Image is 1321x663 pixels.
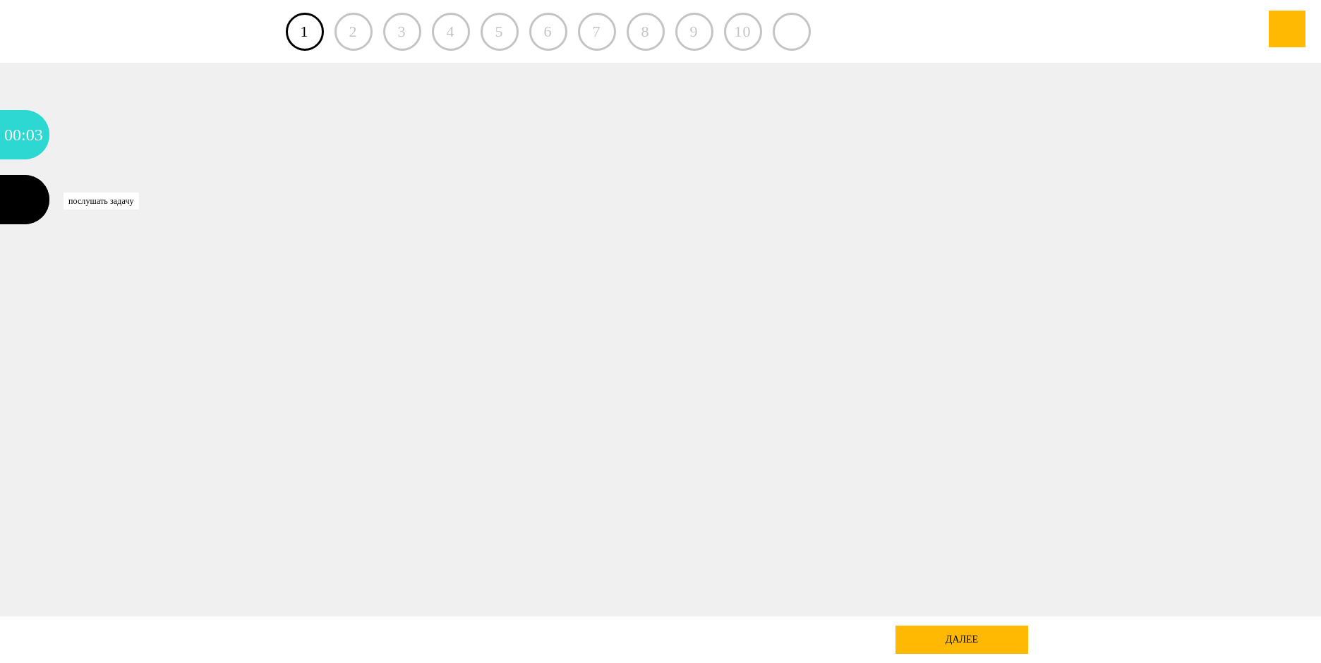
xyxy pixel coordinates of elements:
div: : [21,110,26,159]
div: 3 [383,13,421,51]
div: 4 [432,13,470,51]
div: далее [895,626,1028,654]
div: 10 [724,13,762,51]
div: Послушать задачу [64,193,139,209]
div: 8 [627,13,665,51]
div: 03 [26,110,43,159]
div: 5 [481,13,519,51]
div: 00 [4,110,21,159]
a: 1 [286,13,324,51]
div: 6 [529,13,567,51]
div: 7 [578,13,616,51]
div: 2 [334,13,373,51]
div: 9 [675,13,713,51]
